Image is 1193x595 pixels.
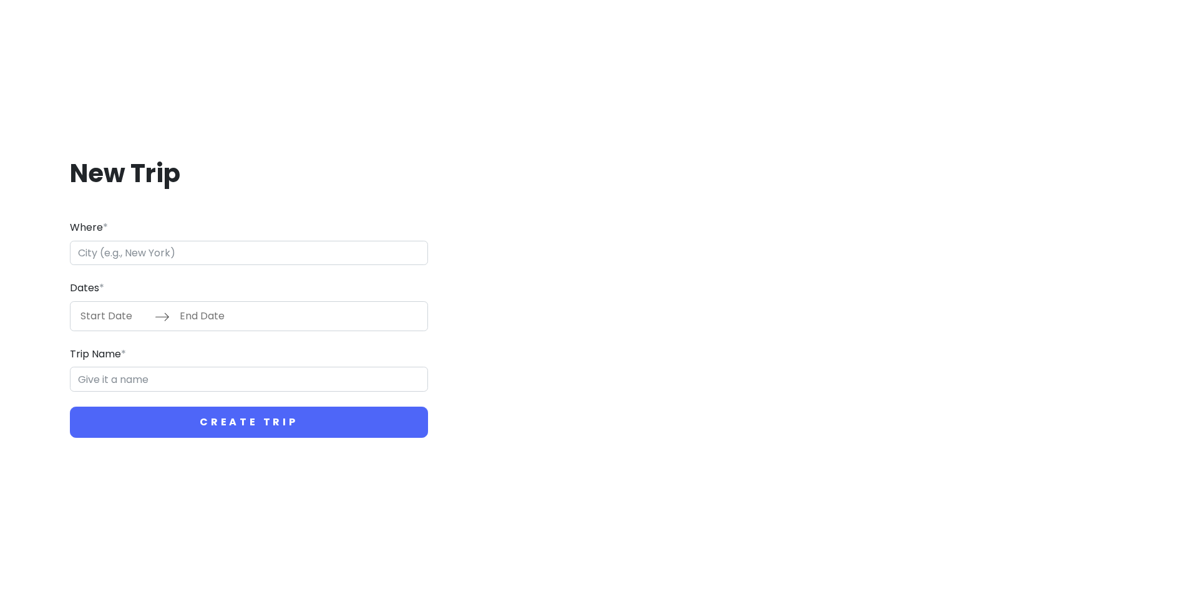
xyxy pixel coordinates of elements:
label: Trip Name [70,346,126,362]
button: Create Trip [70,407,428,438]
label: Dates [70,280,104,296]
input: End Date [173,302,254,331]
input: Start Date [74,302,155,331]
input: Give it a name [70,367,428,392]
h1: New Trip [70,157,428,190]
label: Where [70,220,108,236]
input: City (e.g., New York) [70,241,428,266]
